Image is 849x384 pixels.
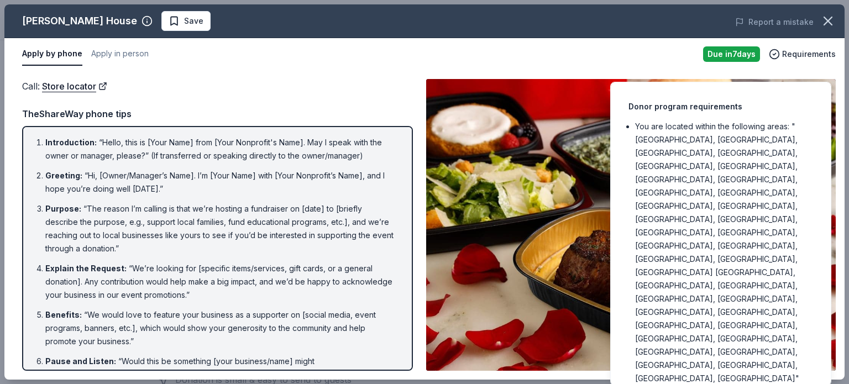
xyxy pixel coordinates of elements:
a: Store locator [42,79,107,93]
li: “We would love to feature your business as a supporter on [social media, event programs, banners,... [45,308,396,348]
div: Call : [22,79,413,93]
span: Purpose : [45,204,81,213]
span: Requirements [782,48,836,61]
li: “We’re looking for [specific items/services, gift cards, or a general donation]. Any contribution... [45,262,396,302]
span: Introduction : [45,138,97,147]
li: “The reason I’m calling is that we’re hosting a fundraiser on [date] to [briefly describe the pur... [45,202,396,255]
li: “Hi, [Owner/Manager’s Name]. I’m [Your Name] with [Your Nonprofit’s Name], and I hope you’re doin... [45,169,396,196]
button: Save [161,11,211,31]
div: [PERSON_NAME] House [22,12,137,30]
button: Requirements [769,48,836,61]
div: Due in 7 days [703,46,760,62]
li: “Hello, this is [Your Name] from [Your Nonprofit's Name]. May I speak with the owner or manager, ... [45,136,396,162]
div: TheShareWay phone tips [22,107,413,121]
span: Save [184,14,203,28]
button: Apply in person [91,43,149,66]
button: Report a mistake [735,15,814,29]
span: Benefits : [45,310,82,319]
span: Greeting : [45,171,82,180]
img: Image for Ruth's Chris Steak House [426,79,836,371]
div: Donor program requirements [628,100,813,113]
span: Pause and Listen : [45,356,116,366]
li: “Would this be something [your business/name] might consider supporting?” [45,355,396,381]
span: Explain the Request : [45,264,127,273]
button: Apply by phone [22,43,82,66]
